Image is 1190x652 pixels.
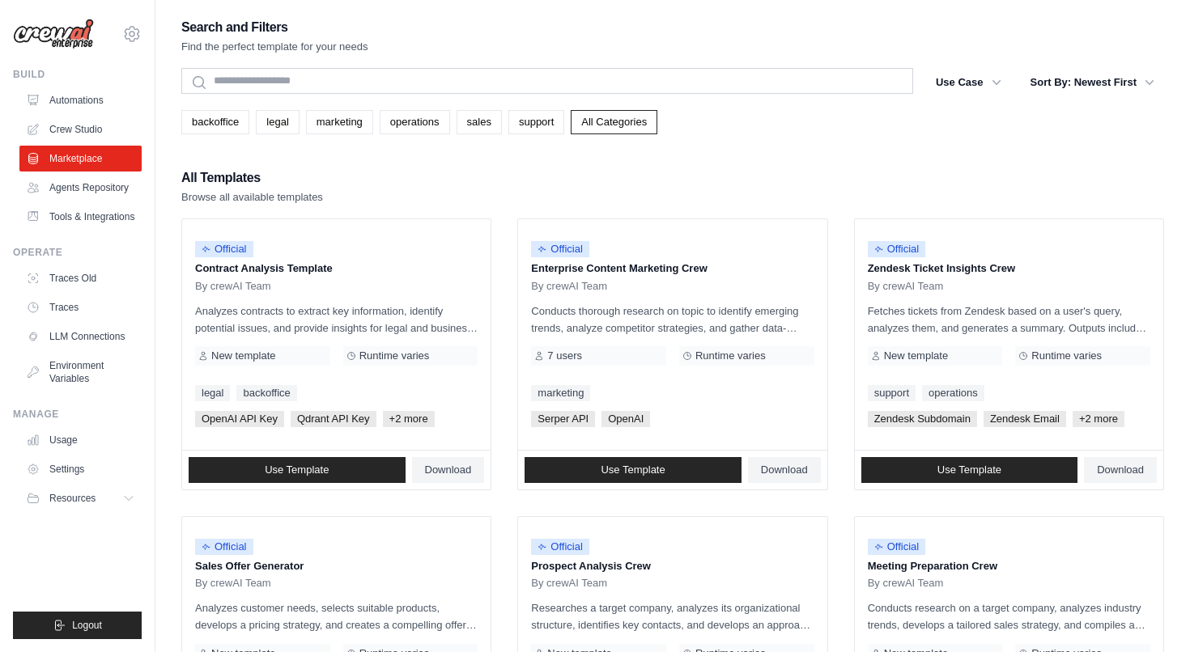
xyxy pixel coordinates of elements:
a: Marketplace [19,146,142,171]
div: Manage [13,408,142,421]
span: Use Template [937,464,1001,476]
a: support [868,385,916,401]
span: 7 users [547,349,582,362]
a: backoffice [181,110,249,134]
span: OpenAI [601,411,650,427]
p: Conducts thorough research on topic to identify emerging trends, analyze competitor strategies, a... [531,303,814,337]
div: Build [13,68,142,81]
a: Download [412,457,485,483]
a: Use Template [189,457,406,483]
span: New template [211,349,275,362]
a: LLM Connections [19,324,142,349]
a: operations [380,110,450,134]
button: Use Case [926,68,1011,97]
span: By crewAI Team [531,280,607,293]
a: Use Template [525,457,742,483]
span: Runtime varies [695,349,766,362]
a: legal [195,385,230,401]
span: Download [761,464,808,476]
span: +2 more [1073,411,1124,427]
span: Official [195,241,253,257]
p: Find the perfect template for your needs [181,39,368,55]
p: Contract Analysis Template [195,260,478,277]
a: Download [1084,457,1157,483]
span: New template [884,349,948,362]
a: marketing [531,385,590,401]
p: Prospect Analysis Crew [531,558,814,574]
a: Automations [19,87,142,113]
p: Meeting Preparation Crew [868,558,1150,574]
a: Usage [19,427,142,453]
button: Sort By: Newest First [1021,68,1164,97]
span: Official [868,539,926,555]
p: Enterprise Content Marketing Crew [531,260,814,277]
button: Logout [13,612,142,639]
a: Download [748,457,821,483]
a: Tools & Integrations [19,204,142,230]
span: Runtime varies [1031,349,1102,362]
a: All Categories [571,110,657,134]
span: Runtime varies [359,349,430,362]
span: Download [1097,464,1144,476]
span: By crewAI Team [531,577,607,590]
span: Use Template [265,464,329,476]
a: sales [457,110,502,134]
a: Traces Old [19,265,142,291]
span: Zendesk Subdomain [868,411,977,427]
span: By crewAI Team [195,577,271,590]
span: By crewAI Team [868,577,944,590]
a: Settings [19,456,142,482]
p: Zendesk Ticket Insights Crew [868,260,1150,277]
a: operations [922,385,984,401]
span: Use Template [601,464,665,476]
p: Analyzes customer needs, selects suitable products, develops a pricing strategy, and creates a co... [195,599,478,633]
span: By crewAI Team [195,280,271,293]
span: +2 more [383,411,435,427]
span: Zendesk Email [984,411,1066,427]
span: Logout [72,619,102,632]
p: Conducts research on a target company, analyzes industry trends, develops a tailored sales strate... [868,599,1150,633]
a: marketing [306,110,373,134]
p: Sales Offer Generator [195,558,478,574]
a: Crew Studio [19,116,142,142]
img: Logo [13,19,94,49]
span: Official [531,241,589,257]
a: legal [256,110,299,134]
h2: Search and Filters [181,16,368,39]
div: Operate [13,246,142,259]
p: Researches a target company, analyzes its organizational structure, identifies key contacts, and ... [531,599,814,633]
span: Official [868,241,926,257]
a: Use Template [861,457,1078,483]
span: Official [531,539,589,555]
a: Environment Variables [19,353,142,392]
span: Download [425,464,472,476]
a: Traces [19,294,142,320]
span: Serper API [531,411,595,427]
span: OpenAI API Key [195,411,284,427]
span: Official [195,539,253,555]
span: By crewAI Team [868,280,944,293]
span: Resources [49,492,96,505]
h2: All Templates [181,167,323,189]
a: support [508,110,564,134]
button: Resources [19,485,142,511]
p: Browse all available templates [181,189,323,205]
a: Agents Repository [19,175,142,201]
p: Fetches tickets from Zendesk based on a user's query, analyzes them, and generates a summary. Out... [868,303,1150,337]
span: Qdrant API Key [291,411,376,427]
p: Analyzes contracts to extract key information, identify potential issues, and provide insights fo... [195,303,478,337]
a: backoffice [236,385,296,401]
